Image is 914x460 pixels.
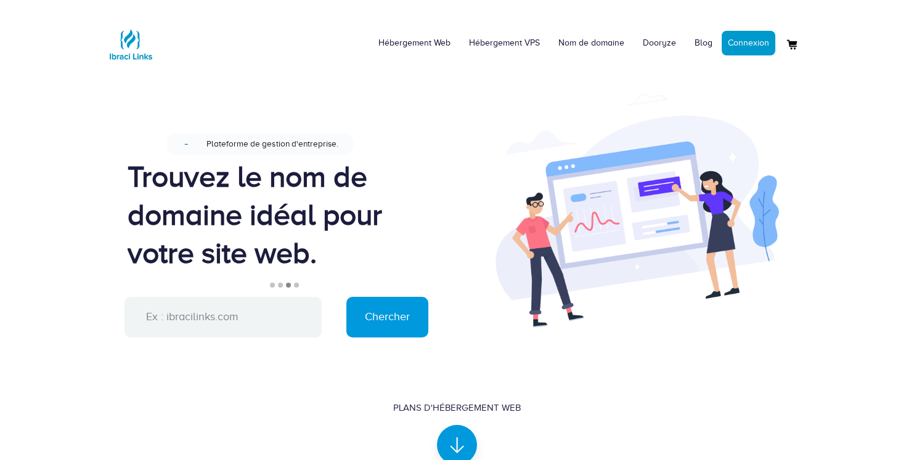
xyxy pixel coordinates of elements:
[722,31,775,55] a: Connexion
[128,158,439,272] div: Trouvez le nom de domaine idéal pour votre site web.
[106,20,155,69] img: Logo Ibraci Links
[346,297,428,337] input: Chercher
[549,25,634,62] a: Nom de domaine
[634,25,685,62] a: Dooryze
[124,297,322,337] input: Ex : ibracilinks.com
[166,131,399,158] a: NouveauPlateforme de gestion d'entreprise.
[369,25,460,62] a: Hébergement Web
[393,401,521,414] div: Plans d'hébergement Web
[393,401,521,454] a: Plans d'hébergement Web
[460,25,549,62] a: Hébergement VPS
[685,25,722,62] a: Blog
[106,9,155,69] a: Logo Ibraci Links
[184,144,187,145] span: Nouveau
[206,139,338,148] span: Plateforme de gestion d'entreprise.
